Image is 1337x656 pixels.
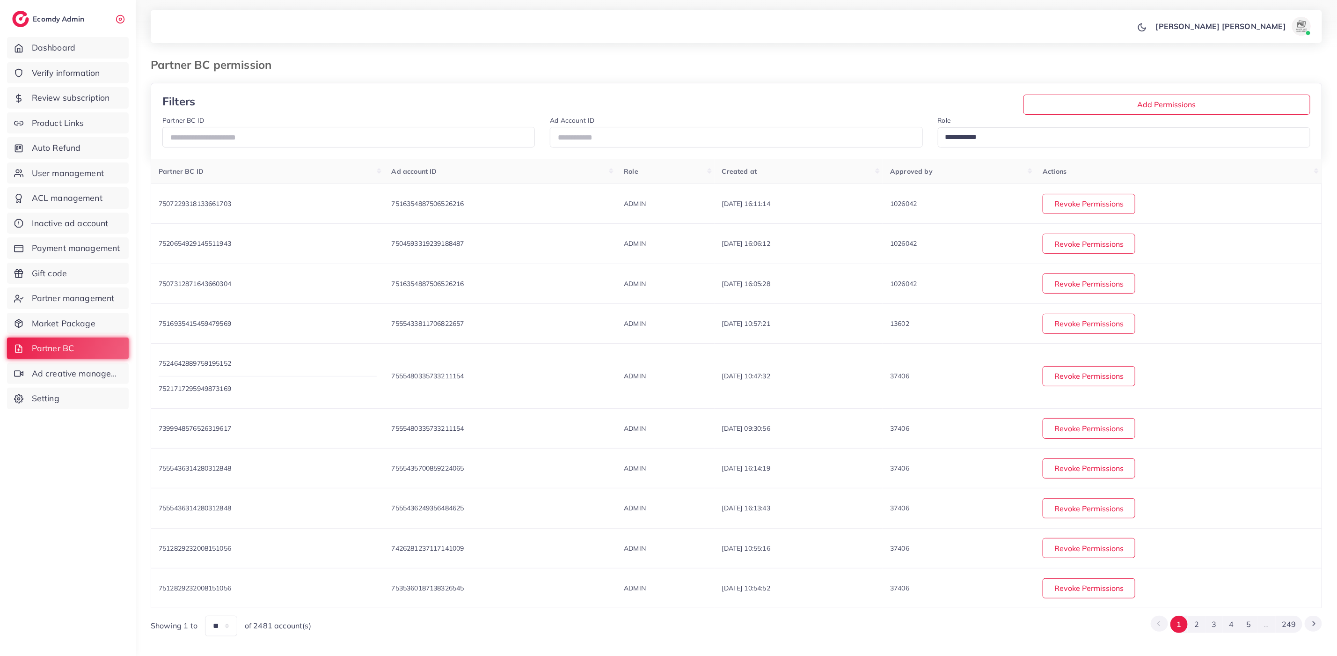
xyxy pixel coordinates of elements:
[7,137,129,159] a: Auto Refund
[7,388,129,409] a: Setting
[1151,17,1315,36] a: [PERSON_NAME] [PERSON_NAME]avatar
[32,317,95,330] span: Market Package
[7,213,129,234] a: Inactive ad account
[32,392,59,405] span: Setting
[7,237,129,259] a: Payment management
[32,292,115,304] span: Partner management
[1292,17,1311,36] img: avatar
[32,42,75,54] span: Dashboard
[7,62,129,84] a: Verify information
[32,267,67,280] span: Gift code
[32,217,109,229] span: Inactive ad account
[33,15,87,23] h2: Ecomdy Admin
[32,167,104,179] span: User management
[7,112,129,134] a: Product Links
[32,117,84,129] span: Product Links
[32,368,122,380] span: Ad creative management
[7,287,129,309] a: Partner management
[32,67,100,79] span: Verify information
[32,242,120,254] span: Payment management
[7,363,129,384] a: Ad creative management
[7,187,129,209] a: ACL management
[12,11,29,27] img: logo
[7,313,129,334] a: Market Package
[942,130,1298,145] input: Search for option
[7,263,129,284] a: Gift code
[7,87,129,109] a: Review subscription
[32,192,102,204] span: ACL management
[32,142,81,154] span: Auto Refund
[32,342,74,354] span: Partner BC
[7,162,129,184] a: User management
[1156,21,1286,32] p: [PERSON_NAME] [PERSON_NAME]
[32,92,110,104] span: Review subscription
[1170,616,1188,633] button: Go to page 1
[12,11,87,27] a: logoEcomdy Admin
[7,37,129,59] a: Dashboard
[7,338,129,359] a: Partner BC
[938,127,1310,147] div: Search for option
